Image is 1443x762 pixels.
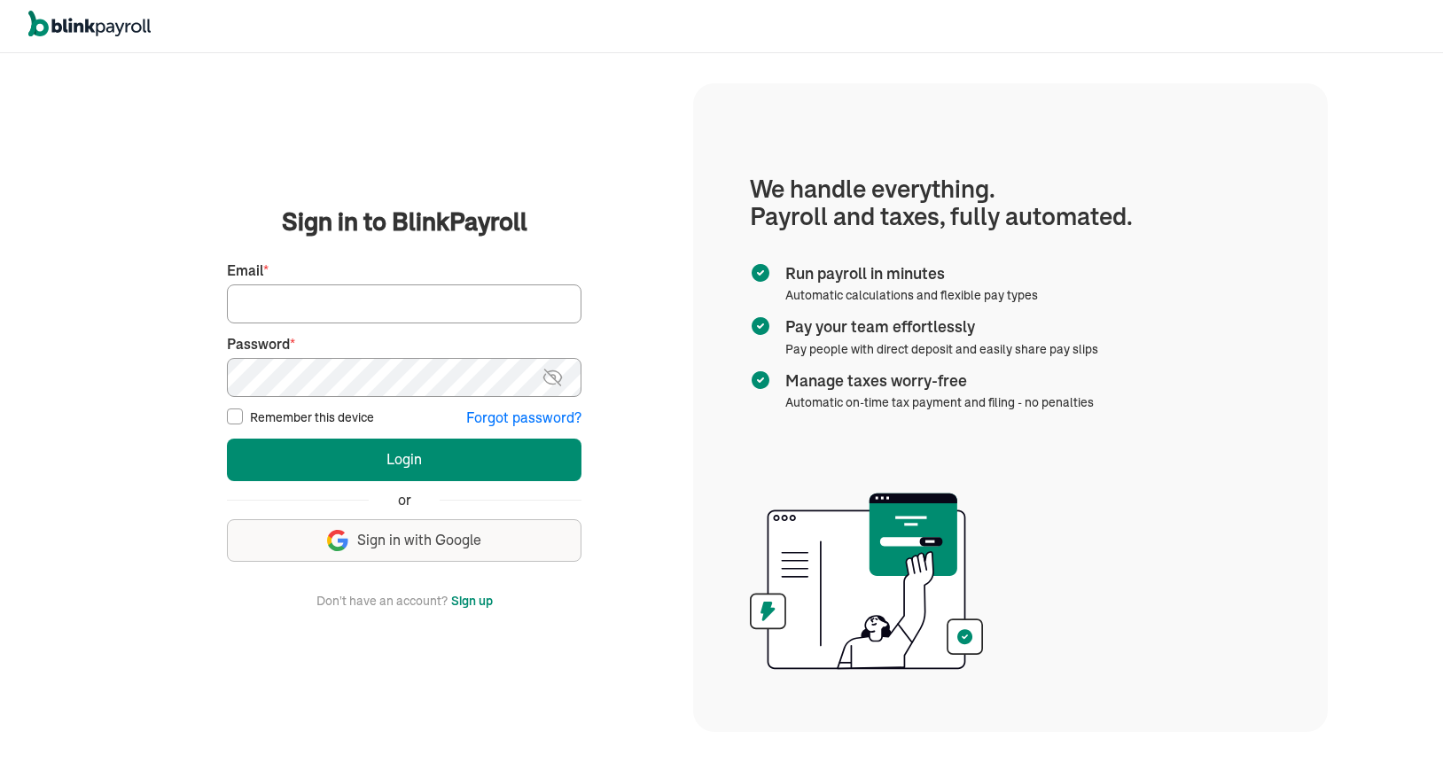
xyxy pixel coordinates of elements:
[785,394,1094,410] span: Automatic on-time tax payment and filing - no penalties
[785,315,1091,338] span: Pay your team effortlessly
[542,367,564,388] img: eye
[227,519,581,562] button: Sign in with Google
[227,260,581,281] label: Email
[750,369,771,391] img: checkmark
[750,175,1271,230] h1: We handle everything. Payroll and taxes, fully automated.
[785,262,1031,285] span: Run payroll in minutes
[282,204,527,239] span: Sign in to BlinkPayroll
[227,439,581,481] button: Login
[750,315,771,337] img: checkmark
[227,284,581,323] input: Your email address
[398,490,411,510] span: or
[785,341,1098,357] span: Pay people with direct deposit and easily share pay slips
[357,530,481,550] span: Sign in with Google
[785,369,1087,393] span: Manage taxes worry-free
[750,262,771,284] img: checkmark
[451,590,493,611] button: Sign up
[316,590,448,611] span: Don't have an account?
[327,530,348,551] img: google
[250,408,374,426] label: Remember this device
[750,487,983,675] img: illustration
[28,11,151,37] img: logo
[466,408,581,428] button: Forgot password?
[227,334,581,354] label: Password
[785,287,1038,303] span: Automatic calculations and flexible pay types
